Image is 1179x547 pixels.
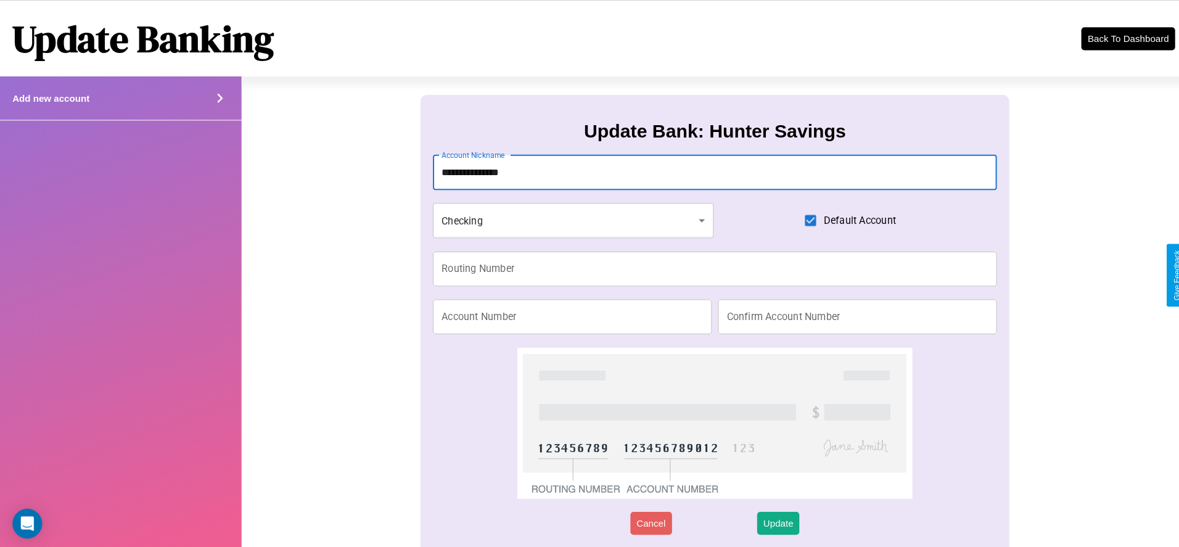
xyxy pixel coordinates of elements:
[430,202,709,236] div: Checking
[818,212,889,226] span: Default Account
[12,505,42,535] div: Open Intercom Messenger
[752,508,794,531] button: Update
[1074,27,1167,50] button: Back To Dashboard
[514,345,906,495] img: check
[12,93,89,103] h4: Add new account
[438,149,501,159] label: Account Nickname
[626,508,667,531] button: Cancel
[580,120,840,141] h3: Update Bank: Hunter Savings
[12,13,272,64] h1: Update Banking
[1164,249,1173,298] div: Give Feedback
